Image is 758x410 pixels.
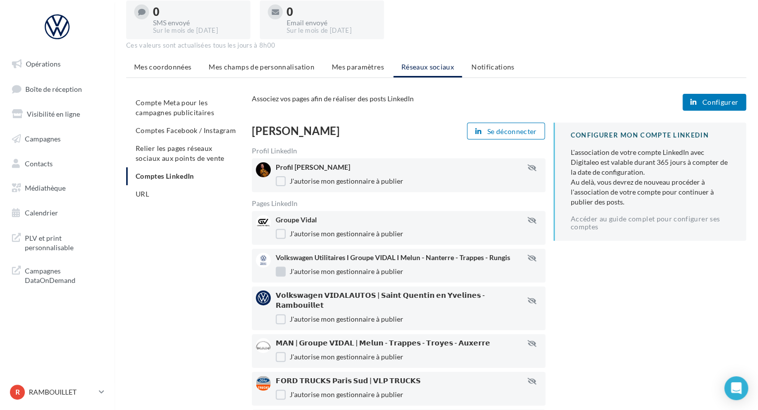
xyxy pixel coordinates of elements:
span: Notifications [471,63,515,71]
span: Visibilité en ligne [27,110,80,118]
span: Groupe Vidal [276,215,317,224]
a: R RAMBOUILLET [8,383,106,402]
a: Visibilité en ligne [6,104,108,125]
button: Configurer [682,94,746,111]
a: Médiathèque [6,178,108,199]
label: J'autorise mon gestionnaire à publier [276,352,403,362]
span: URL [136,190,149,198]
div: 0 [287,6,376,17]
span: Campagnes DataOnDemand [25,264,102,285]
a: Opérations [6,54,108,74]
a: Contacts [6,153,108,174]
span: Opérations [26,60,61,68]
span: 𝗩𝗼𝗹𝗸𝘀𝘄𝗮𝗴𝗲𝗻 𝗩𝗜𝗗𝗔𝗟𝗔𝗨𝗧𝗢𝗦 | 𝗦𝗮𝗶𝗻𝘁 𝗤𝘂𝗲𝗻𝘁𝗶𝗻 𝗲𝗻 𝗬𝘃𝗲𝗹𝗶𝗻𝗲𝘀 - 𝗥𝗮𝗺𝗯𝗼𝘂𝗶𝗹𝗹𝗲𝘁 [276,291,485,309]
div: Ces valeurs sont actualisées tous les jours à 8h00 [126,41,746,50]
label: J'autorise mon gestionnaire à publier [276,390,403,400]
a: Calendrier [6,203,108,223]
a: Boîte de réception [6,78,108,100]
span: Relier les pages réseaux sociaux aux points de vente [136,144,224,162]
div: Sur le mois de [DATE] [287,26,376,35]
label: J'autorise mon gestionnaire à publier [276,267,403,276]
span: 𝗙𝗢𝗥𝗗 𝗧𝗥𝗨𝗖𝗞𝗦 𝗣𝗮𝗿𝗶𝘀 𝗦𝘂𝗱 | 𝗩𝗟𝗣 𝗧𝗥𝗨𝗖𝗞𝗦 [276,376,421,385]
span: PLV et print personnalisable [25,231,102,253]
a: Campagnes [6,129,108,149]
div: Pages LinkedIn [252,200,545,207]
div: 0 [153,6,242,17]
a: Accéder au guide complet pour configurer ses comptes [571,215,730,231]
div: SMS envoyé [153,19,242,26]
span: Profil [PERSON_NAME] [276,163,350,171]
div: Open Intercom Messenger [724,376,748,400]
a: PLV et print personnalisable [6,227,108,257]
span: Comptes Facebook / Instagram [136,126,236,135]
span: Campagnes [25,135,61,143]
span: Mes paramètres [332,63,384,71]
a: Campagnes DataOnDemand [6,260,108,289]
span: Calendrier [25,208,58,217]
label: J'autorise mon gestionnaire à publier [276,314,403,324]
span: Se déconnecter [487,128,537,136]
div: Email envoyé [287,19,376,26]
div: [PERSON_NAME] [252,126,394,137]
span: Contacts [25,159,53,167]
span: Configurer [702,98,738,106]
label: J'autorise mon gestionnaire à publier [276,176,403,186]
label: J'autorise mon gestionnaire à publier [276,229,403,239]
span: 𝗠𝗔𝗡 | 𝗚𝗿𝗼𝘂𝗽𝗲 𝗩𝗜𝗗𝗔𝗟 | 𝗠𝗲𝗹𝘂𝗻 - 𝗧𝗿𝗮𝗽𝗽𝗲𝘀 - 𝗧𝗿𝗼𝘆𝗲𝘀 - 𝗔𝘂𝘅𝗲𝗿𝗿𝗲 [276,339,490,347]
button: Se déconnecter [467,123,545,139]
span: Volkswagen Utilitaires I Groupe VIDAL I Melun - Nanterre - Trappes - Rungis [276,253,510,262]
div: L'association de votre compte LinkedIn avec Digitaleo est valable durant 365 jours à compter de l... [571,147,730,207]
span: R [15,387,20,397]
span: Boîte de réception [25,84,82,93]
div: Profil LinkedIn [252,147,545,154]
span: Associez vos pages afin de réaliser des posts LinkedIn [252,94,414,103]
span: Mes champs de personnalisation [209,63,314,71]
div: Sur le mois de [DATE] [153,26,242,35]
p: RAMBOUILLET [29,387,95,397]
span: Médiathèque [25,184,66,192]
span: Mes coordonnées [134,63,191,71]
div: CONFIGURER MON COMPTE LINKEDIN [571,131,730,140]
span: Compte Meta pour les campagnes publicitaires [136,98,214,117]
